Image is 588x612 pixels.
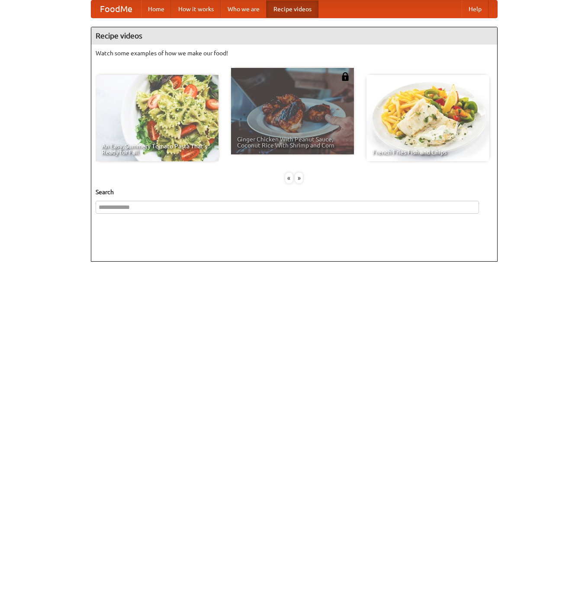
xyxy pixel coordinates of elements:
h5: Search [96,188,493,196]
p: Watch some examples of how we make our food! [96,49,493,58]
div: « [285,173,293,183]
a: Help [462,0,488,18]
a: Who we are [221,0,267,18]
span: An Easy, Summery Tomato Pasta That's Ready for Fall [102,143,212,155]
a: Home [141,0,171,18]
a: An Easy, Summery Tomato Pasta That's Ready for Fall [96,75,218,161]
a: Recipe videos [267,0,318,18]
a: How it works [171,0,221,18]
a: French Fries Fish and Chips [366,75,489,161]
span: French Fries Fish and Chips [373,149,483,155]
h4: Recipe videos [91,27,497,45]
img: 483408.png [341,72,350,81]
a: FoodMe [91,0,141,18]
div: » [295,173,303,183]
